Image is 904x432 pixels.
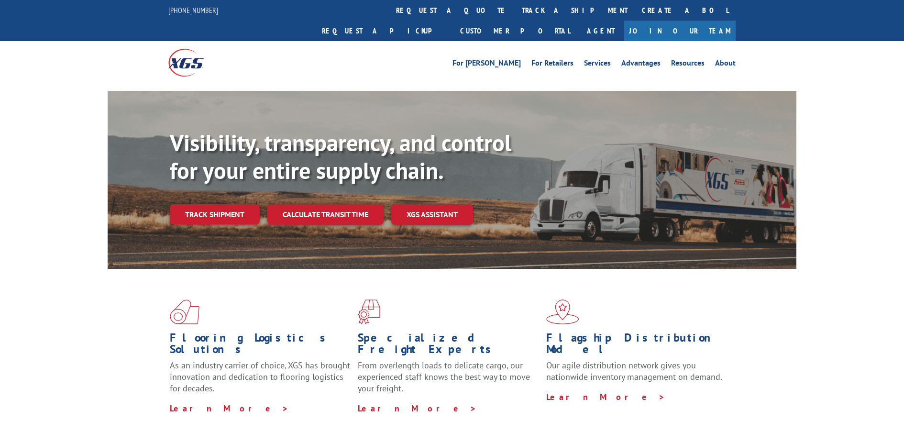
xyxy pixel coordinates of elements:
[584,59,611,70] a: Services
[577,21,624,41] a: Agent
[170,128,511,185] b: Visibility, transparency, and control for your entire supply chain.
[546,332,727,360] h1: Flagship Distribution Model
[358,299,380,324] img: xgs-icon-focused-on-flooring-red
[170,204,260,224] a: Track shipment
[715,59,736,70] a: About
[170,332,351,360] h1: Flooring Logistics Solutions
[315,21,453,41] a: Request a pickup
[546,360,722,382] span: Our agile distribution network gives you nationwide inventory management on demand.
[358,360,539,402] p: From overlength loads to delicate cargo, our experienced staff knows the best way to move your fr...
[170,403,289,414] a: Learn More >
[671,59,705,70] a: Resources
[170,360,350,394] span: As an industry carrier of choice, XGS has brought innovation and dedication to flooring logistics...
[546,299,579,324] img: xgs-icon-flagship-distribution-model-red
[168,5,218,15] a: [PHONE_NUMBER]
[624,21,736,41] a: Join Our Team
[621,59,661,70] a: Advantages
[170,299,199,324] img: xgs-icon-total-supply-chain-intelligence-red
[267,204,384,225] a: Calculate transit time
[452,59,521,70] a: For [PERSON_NAME]
[391,204,473,225] a: XGS ASSISTANT
[453,21,577,41] a: Customer Portal
[358,332,539,360] h1: Specialized Freight Experts
[531,59,573,70] a: For Retailers
[546,391,665,402] a: Learn More >
[358,403,477,414] a: Learn More >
